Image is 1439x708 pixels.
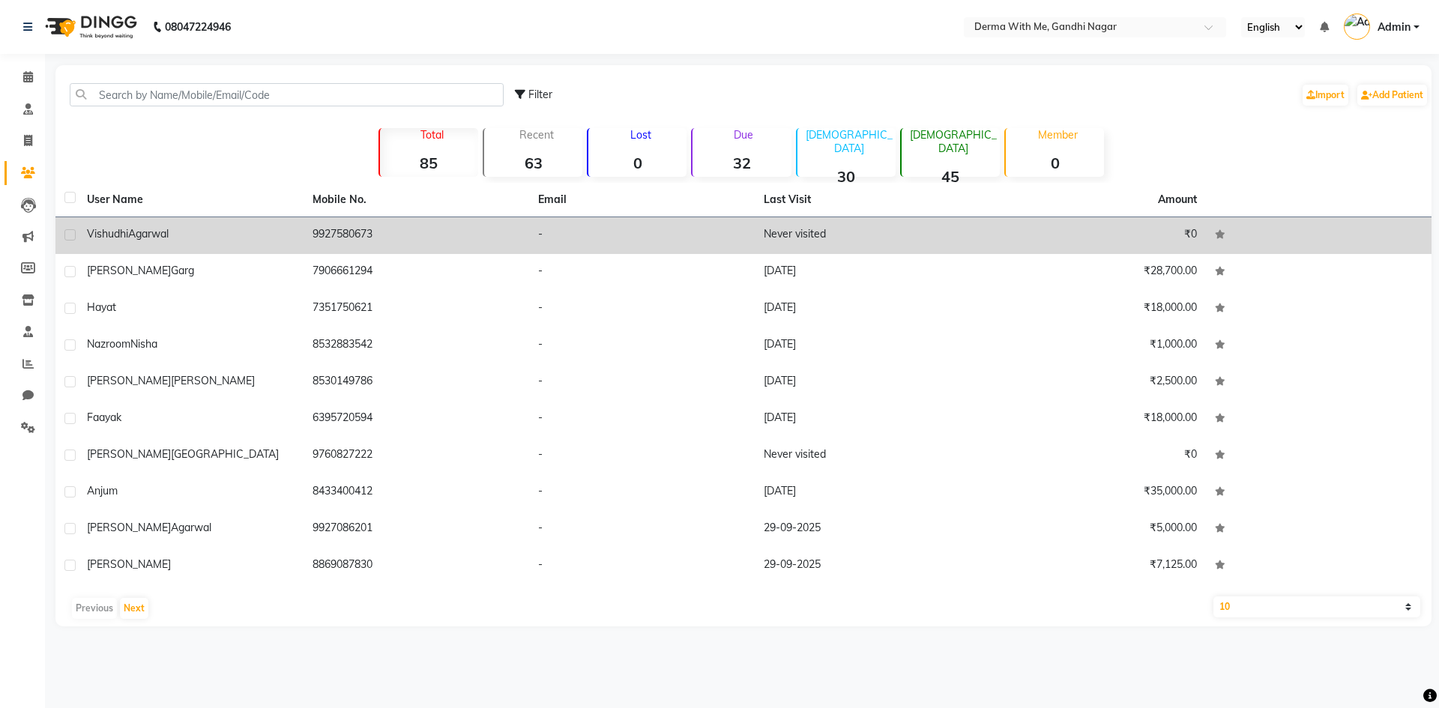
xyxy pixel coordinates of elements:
span: [GEOGRAPHIC_DATA] [171,447,279,461]
p: Recent [490,128,582,142]
td: ₹18,000.00 [980,401,1206,438]
td: - [529,438,755,474]
strong: 32 [693,154,791,172]
td: - [529,291,755,327]
span: Faayak [87,411,121,424]
td: 7351750621 [304,291,529,327]
img: Admin [1344,13,1370,40]
th: User Name [78,183,304,217]
td: [DATE] [755,474,980,511]
span: Vishudhi [87,227,128,240]
td: 7906661294 [304,254,529,291]
td: Never visited [755,438,980,474]
td: ₹2,500.00 [980,364,1206,401]
span: Agarwal [128,227,169,240]
td: - [529,401,755,438]
td: - [529,511,755,548]
td: 29-09-2025 [755,548,980,584]
td: - [529,327,755,364]
td: - [529,364,755,401]
strong: 85 [380,154,478,172]
th: Amount [1149,183,1206,217]
a: Add Patient [1357,85,1427,106]
b: 08047224946 [165,6,231,48]
input: Search by Name/Mobile/Email/Code [70,83,504,106]
td: 8532883542 [304,327,529,364]
span: Admin [1378,19,1411,35]
p: Lost [594,128,687,142]
td: - [529,548,755,584]
span: Anjum [87,484,118,497]
span: Nisha [130,337,157,351]
td: 9927580673 [304,217,529,254]
td: 8530149786 [304,364,529,401]
img: logo [38,6,141,48]
td: ₹5,000.00 [980,511,1206,548]
a: Import [1303,85,1348,106]
td: 6395720594 [304,401,529,438]
strong: 63 [484,154,582,172]
span: [PERSON_NAME] [87,264,171,277]
th: Email [529,183,755,217]
strong: 0 [588,154,687,172]
span: [PERSON_NAME] [87,557,171,571]
th: Last Visit [755,183,980,217]
th: Mobile No. [304,183,529,217]
td: 9760827222 [304,438,529,474]
p: Total [386,128,478,142]
td: - [529,217,755,254]
td: 29-09-2025 [755,511,980,548]
td: ₹0 [980,438,1206,474]
span: Garg [171,264,194,277]
td: ₹28,700.00 [980,254,1206,291]
td: 9927086201 [304,511,529,548]
td: ₹35,000.00 [980,474,1206,511]
span: [PERSON_NAME] [87,447,171,461]
p: [DEMOGRAPHIC_DATA] [908,128,1000,155]
span: [PERSON_NAME] [87,374,171,387]
span: [PERSON_NAME] [87,521,171,534]
td: [DATE] [755,364,980,401]
td: [DATE] [755,291,980,327]
span: [PERSON_NAME] [171,374,255,387]
td: ₹1,000.00 [980,327,1206,364]
td: Never visited [755,217,980,254]
p: Member [1012,128,1104,142]
td: ₹0 [980,217,1206,254]
span: Filter [528,88,552,101]
td: ₹7,125.00 [980,548,1206,584]
td: 8869087830 [304,548,529,584]
td: [DATE] [755,327,980,364]
strong: 45 [902,167,1000,186]
p: Due [696,128,791,142]
td: [DATE] [755,254,980,291]
td: - [529,254,755,291]
span: Nazroom [87,337,130,351]
strong: 0 [1006,154,1104,172]
td: 8433400412 [304,474,529,511]
p: [DEMOGRAPHIC_DATA] [803,128,896,155]
td: - [529,474,755,511]
span: Hayat [87,300,116,314]
span: Agarwal [171,521,211,534]
td: [DATE] [755,401,980,438]
td: ₹18,000.00 [980,291,1206,327]
button: Next [120,598,148,619]
strong: 30 [797,167,896,186]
